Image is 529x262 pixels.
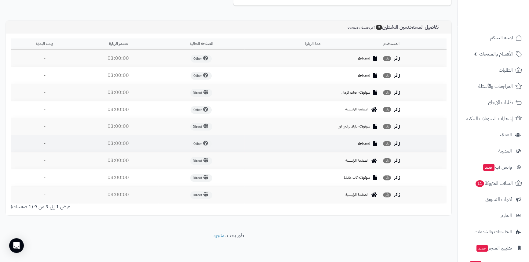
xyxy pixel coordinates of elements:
span: الصفحة الرئيسية [345,107,368,112]
th: الصفحة الحالية [158,38,244,50]
span: المراجعات والأسئلة [478,82,513,91]
span: شوكولاته حبات الرمان [341,90,370,95]
th: مصدر الزيارة [78,38,158,50]
span: التطبيقات والخدمات [475,228,512,236]
span: وآتس آب [483,163,512,171]
strong: زائر [394,123,400,130]
span: جديد [476,245,488,252]
th: وقت البداية [11,38,78,50]
span: الصفحة الرئيسية [345,158,368,163]
td: 03:00:00 [78,50,158,67]
span: العملاء [500,131,512,139]
span: الطلبات [499,66,513,74]
span: - [44,55,46,62]
span: أدوات التسويق [485,195,512,204]
a: أدوات التسويق [461,192,525,207]
a: المراجعات والأسئلة [461,79,525,94]
span: لوحة التحكم [490,34,513,42]
span: 11 [475,180,484,187]
td: 03:00:00 [78,118,158,135]
span: getcmd [358,73,370,78]
span: شوكولاته كاب ماتشا [344,175,370,180]
a: السلات المتروكة11 [461,176,525,191]
span: المدونة [498,147,512,155]
span: Direct [190,157,212,165]
a: وآتس آبجديد [461,160,525,174]
a: لوحة التحكم [461,31,525,45]
a: الطلبات [461,63,525,77]
td: 03:00:00 [78,67,158,84]
span: - [44,123,46,130]
span: التقارير [500,211,512,220]
span: Other [191,106,212,114]
strong: زائر [394,106,400,113]
span: زائر [383,73,391,78]
span: جديد [483,164,494,171]
strong: زائر [394,140,400,147]
span: زائر [383,158,391,163]
span: - [44,191,46,198]
span: 09:51:37 [348,25,360,30]
td: 03:00:00 [78,169,158,186]
span: زائر [383,56,391,61]
span: Direct [190,89,212,97]
span: Direct [190,123,212,131]
span: الأقسام والمنتجات [479,50,513,58]
span: - [44,157,46,164]
span: Direct [190,191,212,199]
th: مدة الزيارة [244,38,381,50]
td: 03:00:00 [78,101,158,118]
span: - [44,174,46,181]
span: Direct [190,174,212,182]
strong: زائر [394,89,400,96]
small: آخر تحديث: [348,25,374,30]
span: getcmd [358,56,370,61]
span: Other [191,72,212,80]
a: التطبيقات والخدمات [461,224,525,239]
span: السلات المتروكة [475,179,513,188]
span: زائر [383,90,391,95]
a: متجرة [213,232,224,239]
span: الصفحة الرئيسية [345,192,368,197]
a: طلبات الإرجاع [461,95,525,110]
h3: تفاصيل المستخدمين النشطين [343,24,447,30]
span: زائر [383,175,391,180]
span: - [44,72,46,79]
a: إشعارات التحويلات البنكية [461,111,525,126]
a: تطبيق المتجرجديد [461,241,525,255]
th: المستخدم [381,38,447,50]
strong: زائر [394,72,400,79]
td: 03:00:00 [78,84,158,101]
span: طلبات الإرجاع [488,98,513,107]
strong: زائر [394,191,400,198]
span: تطبيق المتجر [476,244,512,252]
strong: زائر [394,157,400,164]
span: زائر [383,107,391,112]
img: logo-2.png [487,5,523,17]
td: 03:00:00 [78,186,158,203]
div: عرض 1 إلى 9 من 9 (1 صفحات) [6,203,229,210]
span: getcmd [358,141,370,146]
td: 03:00:00 [78,152,158,169]
span: Other [191,140,212,148]
td: 03:00:00 [78,135,158,152]
span: - [44,89,46,96]
span: - [44,106,46,113]
div: Open Intercom Messenger [9,238,24,253]
a: المدونة [461,144,525,158]
span: - [44,140,46,147]
span: إشعارات التحويلات البنكية [466,114,513,123]
span: Other [191,55,212,63]
span: زائر [383,124,391,129]
span: 9 [376,25,382,30]
strong: زائر [394,55,400,62]
span: زائر [383,141,391,146]
a: التقارير [461,208,525,223]
span: زائر [383,192,391,197]
span: شوكولاته دارك برالين لوز [338,124,370,129]
strong: زائر [394,174,400,181]
a: العملاء [461,127,525,142]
